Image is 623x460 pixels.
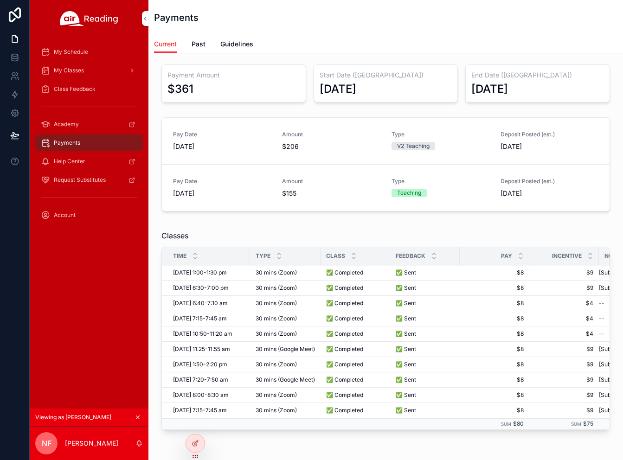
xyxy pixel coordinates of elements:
[30,37,148,236] div: scrollable content
[396,252,425,260] span: Feedback
[535,345,593,353] span: $9
[535,376,593,383] span: $9
[35,62,143,79] a: My Classes
[54,85,96,93] span: Class Feedback
[326,391,363,399] span: ✅ Completed
[320,82,356,96] div: [DATE]
[513,420,524,427] span: $80
[256,284,297,292] span: 30 mins (Zoom)
[326,252,345,260] span: Class
[326,376,363,383] span: ✅ Completed
[167,82,193,96] div: $361
[599,300,604,307] span: --
[173,330,232,338] span: [DATE] 10:50-11:20 am
[396,330,416,338] span: ✅ Sent
[326,315,363,322] span: ✅ Completed
[35,414,111,421] span: Viewing as [PERSON_NAME]
[465,345,524,353] span: $8
[173,131,271,138] span: Pay Date
[535,269,593,276] span: $9
[256,391,297,399] span: 30 mins (Zoom)
[42,438,51,449] span: NF
[154,11,199,24] h1: Payments
[192,39,206,49] span: Past
[326,269,363,276] span: ✅ Completed
[535,330,593,338] span: $4
[220,36,253,54] a: Guidelines
[282,178,380,185] span: Amount
[535,407,593,414] span: $9
[65,439,118,448] p: [PERSON_NAME]
[465,330,524,338] span: $8
[154,39,177,49] span: Current
[535,315,593,322] span: $4
[154,36,177,53] a: Current
[256,315,297,322] span: 30 mins (Zoom)
[256,407,297,414] span: 30 mins (Zoom)
[54,211,76,219] span: Account
[54,48,88,56] span: My Schedule
[173,391,229,399] span: [DATE] 8:00-8:30 am
[173,284,229,292] span: [DATE] 6:30-7:00 pm
[35,44,143,60] a: My Schedule
[173,407,227,414] span: [DATE] 7:15-7:45 am
[173,376,228,383] span: [DATE] 7:20-7:50 am
[167,70,300,80] h3: Payment Amount
[396,345,416,353] span: ✅ Sent
[326,330,363,338] span: ✅ Completed
[60,11,118,26] img: App logo
[326,284,363,292] span: ✅ Completed
[599,330,604,338] span: --
[173,252,186,260] span: Time
[256,269,297,276] span: 30 mins (Zoom)
[396,315,416,322] span: ✅ Sent
[465,284,524,292] span: $8
[326,300,363,307] span: ✅ Completed
[501,131,598,138] span: Deposit Posted (est.)
[465,391,524,399] span: $8
[397,142,430,150] div: V2 Teaching
[35,116,143,133] a: Academy
[396,391,416,399] span: ✅ Sent
[501,189,598,198] span: [DATE]
[583,420,593,427] span: $75
[465,407,524,414] span: $8
[256,345,315,353] span: 30 mins (Google Meet)
[282,131,380,138] span: Amount
[256,300,297,307] span: 30 mins (Zoom)
[35,81,143,97] a: Class Feedback
[54,176,106,184] span: Request Substitutes
[256,252,270,260] span: Type
[392,178,489,185] span: Type
[471,70,604,80] h3: End Date ([GEOGRAPHIC_DATA])
[465,315,524,322] span: $8
[471,82,508,96] div: [DATE]
[161,230,188,241] span: Classes
[535,284,593,292] span: $9
[604,252,620,260] span: Note
[396,376,416,383] span: ✅ Sent
[54,139,80,147] span: Payments
[326,345,363,353] span: ✅ Completed
[256,376,315,383] span: 30 mins (Google Meet)
[173,178,271,185] span: Pay Date
[256,361,297,368] span: 30 mins (Zoom)
[501,422,511,427] small: Sum
[282,189,380,198] span: $155
[54,158,85,165] span: Help Center
[54,67,84,74] span: My Classes
[35,153,143,170] a: Help Center
[282,142,380,151] span: $206
[396,407,416,414] span: ✅ Sent
[173,361,227,368] span: [DATE] 1:50-2:20 pm
[535,300,593,307] span: $4
[173,315,227,322] span: [DATE] 7:15-7:45 am
[396,361,416,368] span: ✅ Sent
[326,407,363,414] span: ✅ Completed
[465,376,524,383] span: $8
[173,269,227,276] span: [DATE] 1:00-1:30 pm
[465,300,524,307] span: $8
[392,131,489,138] span: Type
[35,172,143,188] a: Request Substitutes
[397,189,421,197] div: Teaching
